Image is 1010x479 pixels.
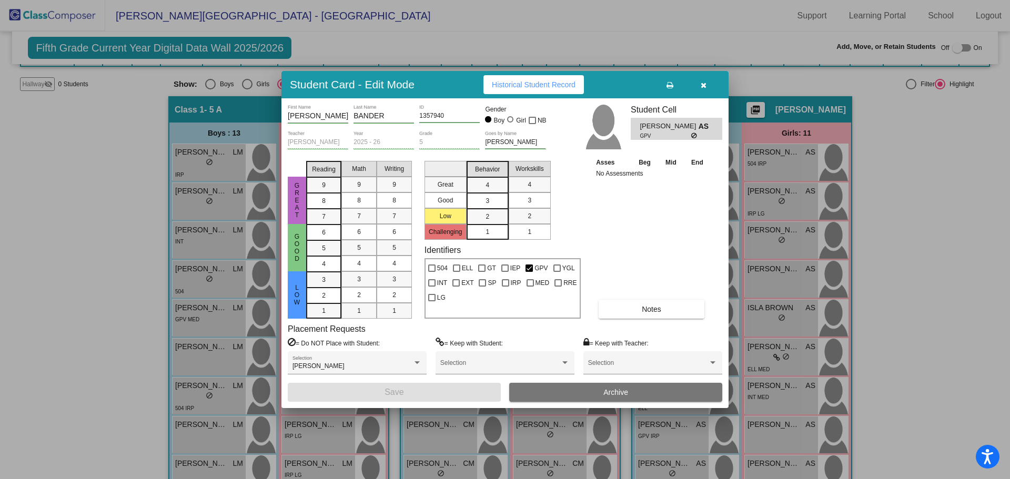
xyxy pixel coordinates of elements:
[493,116,505,125] div: Boy
[599,300,704,319] button: Notes
[292,362,345,370] span: [PERSON_NAME]
[485,105,546,114] mat-label: Gender
[642,305,661,313] span: Notes
[486,212,489,221] span: 2
[528,180,531,189] span: 4
[640,121,698,132] span: [PERSON_NAME]
[322,306,326,315] span: 1
[583,338,649,348] label: = Keep with Teacher:
[392,290,396,300] span: 2
[392,306,396,315] span: 1
[322,180,326,190] span: 9
[357,306,361,315] span: 1
[631,157,659,168] th: Beg
[385,388,403,396] span: Save
[292,182,302,219] span: Great
[684,157,711,168] th: End
[528,211,531,221] span: 2
[357,227,361,237] span: 6
[658,157,683,168] th: Mid
[486,196,489,206] span: 3
[563,277,577,289] span: RRE
[593,157,631,168] th: Asses
[462,262,473,274] span: ELL
[288,383,501,402] button: Save
[292,284,302,306] span: Low
[322,275,326,284] span: 3
[288,338,380,348] label: = Do NOT Place with Student:
[593,168,711,179] td: No Assessments
[357,274,361,284] span: 3
[352,164,366,174] span: Math
[322,291,326,300] span: 2
[483,75,584,94] button: Historical Student Record
[528,227,531,237] span: 1
[528,196,531,205] span: 3
[292,233,302,262] span: Good
[392,243,396,252] span: 5
[322,228,326,237] span: 6
[288,139,348,146] input: teacher
[516,164,544,174] span: Workskills
[538,114,547,127] span: NB
[511,277,521,289] span: IRP
[603,388,628,396] span: Archive
[322,212,326,221] span: 7
[536,277,550,289] span: MED
[631,105,722,115] h3: Student Cell
[534,262,548,274] span: GPV
[392,196,396,205] span: 8
[437,262,448,274] span: 504
[392,274,396,284] span: 3
[640,132,691,140] span: GPV
[492,80,575,89] span: Historical Student Record
[357,290,361,300] span: 2
[322,259,326,269] span: 4
[510,262,520,274] span: IEP
[437,277,447,289] span: INT
[385,164,404,174] span: Writing
[461,277,473,289] span: EXT
[509,383,722,402] button: Archive
[699,121,713,132] span: AS
[357,243,361,252] span: 5
[419,113,480,120] input: Enter ID
[288,324,366,334] label: Placement Requests
[475,165,500,174] span: Behavior
[357,259,361,268] span: 4
[436,338,503,348] label: = Keep with Student:
[353,139,414,146] input: year
[392,180,396,189] span: 9
[486,180,489,190] span: 4
[357,211,361,221] span: 7
[322,196,326,206] span: 8
[357,180,361,189] span: 9
[486,227,489,237] span: 1
[312,165,336,174] span: Reading
[419,139,480,146] input: grade
[485,139,546,146] input: goes by name
[488,277,496,289] span: SP
[392,211,396,221] span: 7
[392,259,396,268] span: 4
[357,196,361,205] span: 8
[392,227,396,237] span: 6
[290,78,415,91] h3: Student Card - Edit Mode
[437,291,446,304] span: LG
[562,262,575,274] span: YGL
[322,243,326,253] span: 5
[425,245,461,255] label: Identifiers
[487,262,496,274] span: GT
[516,116,526,125] div: Girl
